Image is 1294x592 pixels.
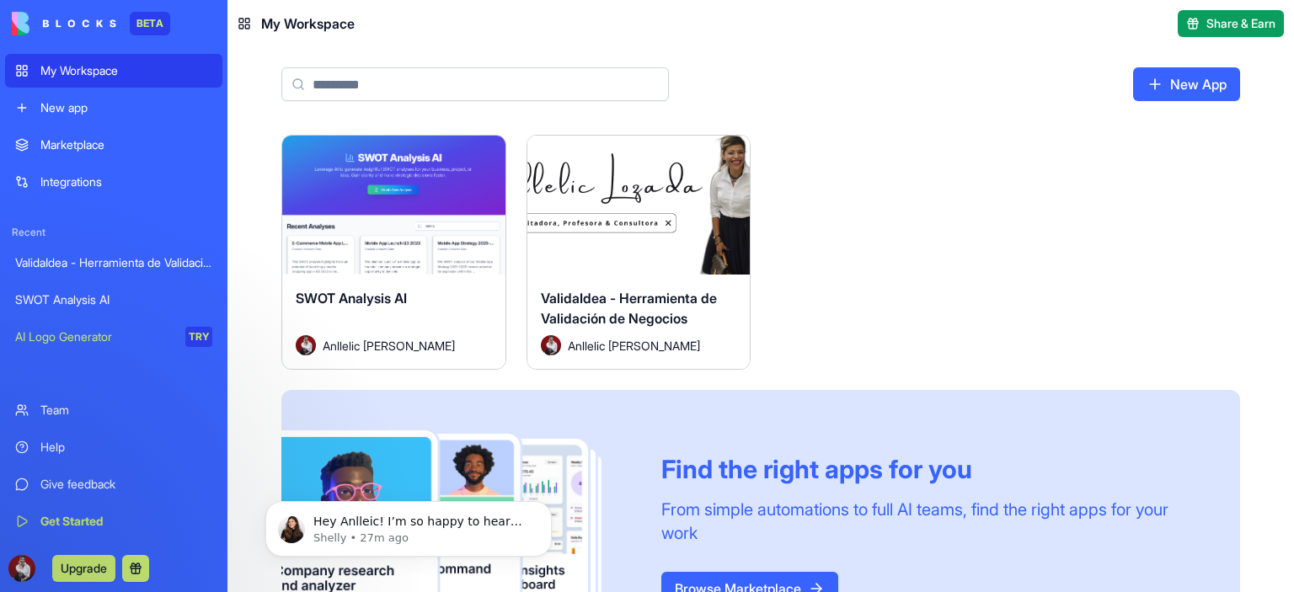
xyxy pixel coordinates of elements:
[1133,67,1240,101] a: New App
[281,135,506,370] a: SWOT Analysis AIAvatarAnllelic [PERSON_NAME]
[8,555,35,582] img: ACg8ocKAWyvo26JFnVpO9hy6lCUhphpKEN2ZwrYCm6qTCPqRiYePLvb-=s96-c
[15,254,212,271] div: ValidaIdea - Herramienta de Validación de Negocios
[240,466,577,584] iframe: Intercom notifications message
[568,337,700,355] span: Anllelic [PERSON_NAME]
[40,402,212,419] div: Team
[1206,15,1275,32] span: Share & Earn
[541,290,717,327] span: ValidaIdea - Herramienta de Validación de Negocios
[224,472,268,505] span: disappointed reaction
[40,62,212,79] div: My Workspace
[1178,10,1284,37] button: Share & Earn
[12,12,116,35] img: logo
[277,472,302,505] span: 😐
[233,472,258,505] span: 😞
[506,7,538,39] button: Collapse window
[40,99,212,116] div: New app
[5,91,222,125] a: New app
[11,7,43,39] button: go back
[261,13,355,34] span: My Workspace
[185,327,212,347] div: TRY
[296,290,407,307] span: SWOT Analysis AI
[12,12,170,35] a: BETA
[5,393,222,427] a: Team
[52,559,115,576] a: Upgrade
[222,526,357,540] a: Open in help center
[296,335,316,355] img: Avatar
[5,320,222,354] a: AI Logo GeneratorTRY
[323,337,455,355] span: Anllelic [PERSON_NAME]
[40,513,212,530] div: Get Started
[5,246,222,280] a: ValidaIdea - Herramienta de Validación de Negocios
[5,165,222,199] a: Integrations
[40,476,212,493] div: Give feedback
[5,283,222,317] a: SWOT Analysis AI
[52,555,115,582] button: Upgrade
[5,226,222,239] span: Recent
[538,7,569,37] div: Close
[312,472,356,505] span: smiley reaction
[268,472,312,505] span: neutral face reaction
[527,135,751,370] a: ValidaIdea - Herramienta de Validación de NegociosAvatarAnllelic [PERSON_NAME]
[40,439,212,456] div: Help
[5,128,222,162] a: Marketplace
[40,136,212,153] div: Marketplace
[5,504,222,538] a: Get Started
[130,12,170,35] div: BETA
[661,454,1200,484] div: Find the right apps for you
[20,455,559,473] div: Did this answer your question?
[40,173,212,190] div: Integrations
[321,472,345,505] span: 😃
[661,498,1200,545] div: From simple automations to full AI teams, find the right apps for your work
[541,335,561,355] img: Avatar
[5,467,222,501] a: Give feedback
[15,328,174,345] div: AI Logo Generator
[5,54,222,88] a: My Workspace
[5,430,222,464] a: Help
[15,291,212,308] div: SWOT Analysis AI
